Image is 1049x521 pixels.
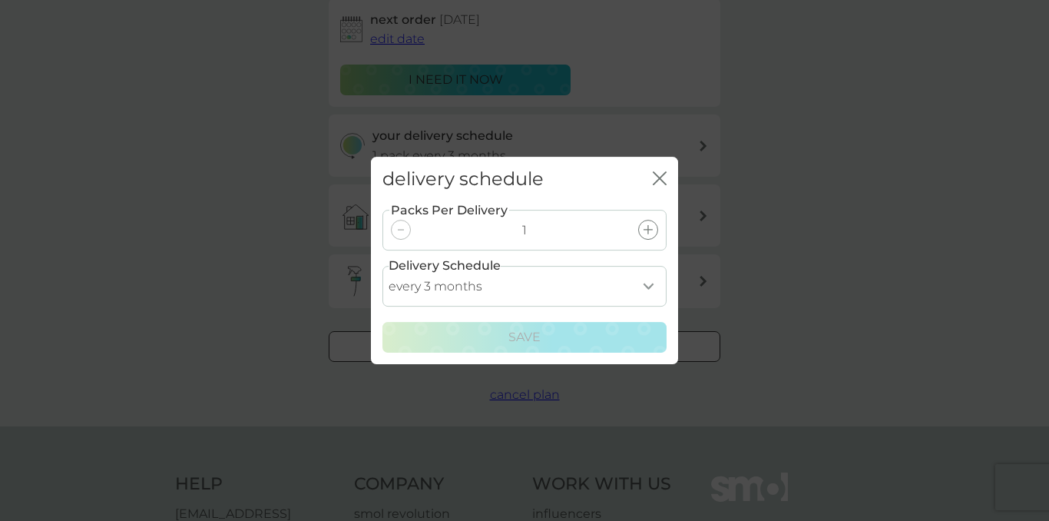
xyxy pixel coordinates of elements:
[508,327,541,347] p: Save
[382,168,544,191] h2: delivery schedule
[389,201,509,221] label: Packs Per Delivery
[653,171,667,187] button: close
[522,221,527,241] p: 1
[382,322,667,353] button: Save
[389,256,501,276] label: Delivery Schedule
